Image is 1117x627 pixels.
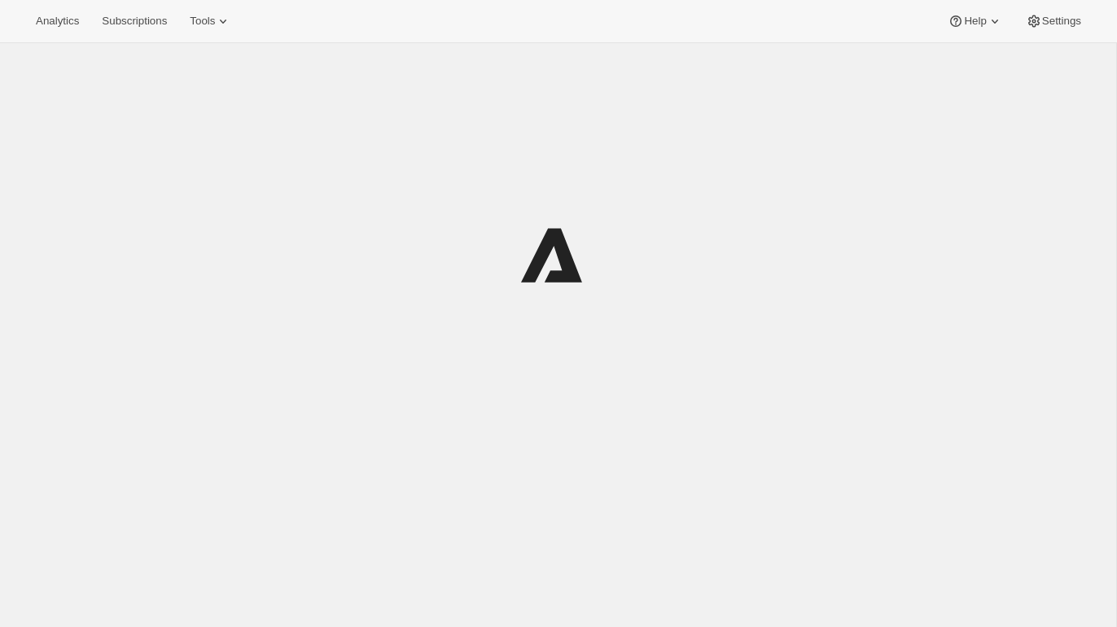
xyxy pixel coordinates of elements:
[36,15,79,28] span: Analytics
[1042,15,1081,28] span: Settings
[1016,10,1091,33] button: Settings
[938,10,1012,33] button: Help
[102,15,167,28] span: Subscriptions
[180,10,241,33] button: Tools
[26,10,89,33] button: Analytics
[190,15,215,28] span: Tools
[92,10,177,33] button: Subscriptions
[964,15,986,28] span: Help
